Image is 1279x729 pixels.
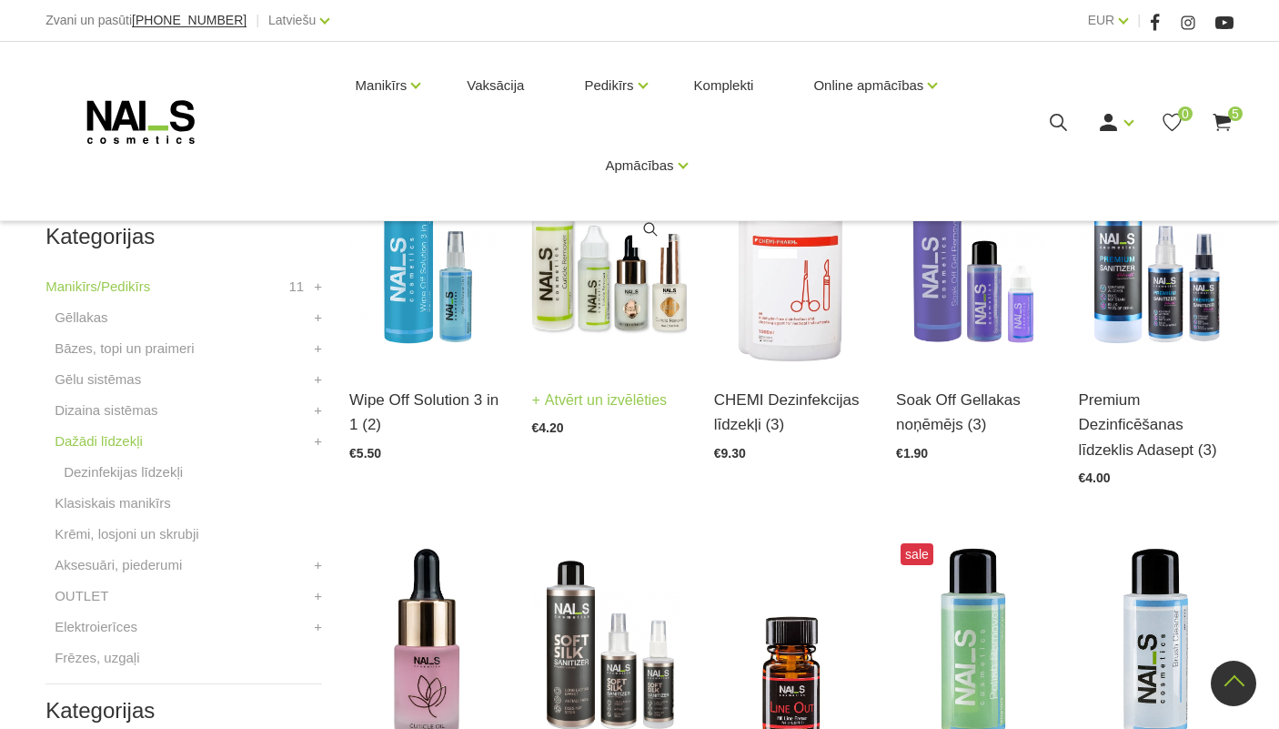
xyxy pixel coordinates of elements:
[132,13,247,27] span: [PHONE_NUMBER]
[1078,388,1233,462] a: Premium Dezinficēšanas līdzeklis Adasept (3)
[314,616,322,638] a: +
[314,430,322,452] a: +
[531,388,667,413] a: Atvērt un izvēlēties
[356,49,408,122] a: Manikīrs
[55,523,198,545] a: Krēmi, losjoni un skrubji
[314,369,322,390] a: +
[349,152,504,365] img: Līdzeklis “trīs vienā“ - paredzēts dabīgā naga attaukošanai un dehidrācijai, gela un gellaku lipī...
[896,152,1051,365] img: Profesionāls šķīdums gellakas un citu “soak off” produktu ātrai noņemšanai.Nesausina rokas.Tilpum...
[55,492,171,514] a: Klasiskais manikīrs
[314,585,322,607] a: +
[55,338,194,359] a: Bāzes, topi un praimeri
[55,369,141,390] a: Gēlu sistēmas
[314,400,322,421] a: +
[1078,152,1233,365] img: Pielietošanas sfēra profesionālai lietošanai: Medicīnisks līdzeklis paredzēts roku un virsmu dezi...
[349,446,381,461] span: €5.50
[314,338,322,359] a: +
[132,14,247,27] a: [PHONE_NUMBER]
[64,461,183,483] a: Dezinfekijas līdzekļi
[256,9,259,32] span: |
[45,225,322,248] h2: Kategorijas
[45,276,150,298] a: Manikīrs/Pedikīrs
[314,276,322,298] a: +
[268,9,316,31] a: Latviešu
[605,129,673,202] a: Apmācības
[896,446,928,461] span: €1.90
[714,446,746,461] span: €9.30
[314,554,322,576] a: +
[531,420,563,435] span: €4.20
[714,388,869,437] a: CHEMI Dezinfekcijas līdzekļi (3)
[680,42,769,129] a: Komplekti
[1228,106,1243,121] span: 5
[1088,9,1115,31] a: EUR
[55,307,107,329] a: Gēllakas
[55,616,137,638] a: Elektroierīces
[896,388,1051,437] a: Soak Off Gellakas noņēmējs (3)
[452,42,539,129] a: Vaksācija
[45,9,247,32] div: Zvani un pasūti
[531,152,686,365] img: Līdzeklis kutikulas mīkstināšanai un irdināšanai vien pāris sekunžu laikā. Ideāli piemērots kutik...
[288,276,304,298] span: 11
[1078,471,1110,485] span: €4.00
[55,554,182,576] a: Aksesuāri, piederumi
[584,49,633,122] a: Pedikīrs
[813,49,923,122] a: Online apmācības
[901,543,933,565] span: sale
[55,430,143,452] a: Dažādi līdzekļi
[349,388,504,437] a: Wipe Off Solution 3 in 1 (2)
[1211,111,1234,134] a: 5
[1137,9,1141,32] span: |
[55,585,108,607] a: OUTLET
[45,699,322,723] h2: Kategorijas
[314,307,322,329] a: +
[714,152,869,365] img: STERISEPT INSTRU 1L (SPORICĪDS)Sporicīds instrumentu dezinfekcijas un mazgāšanas līdzeklis invent...
[55,400,157,421] a: Dizaina sistēmas
[1161,111,1183,134] a: 0
[1178,106,1193,121] span: 0
[55,647,139,669] a: Frēzes, uzgaļi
